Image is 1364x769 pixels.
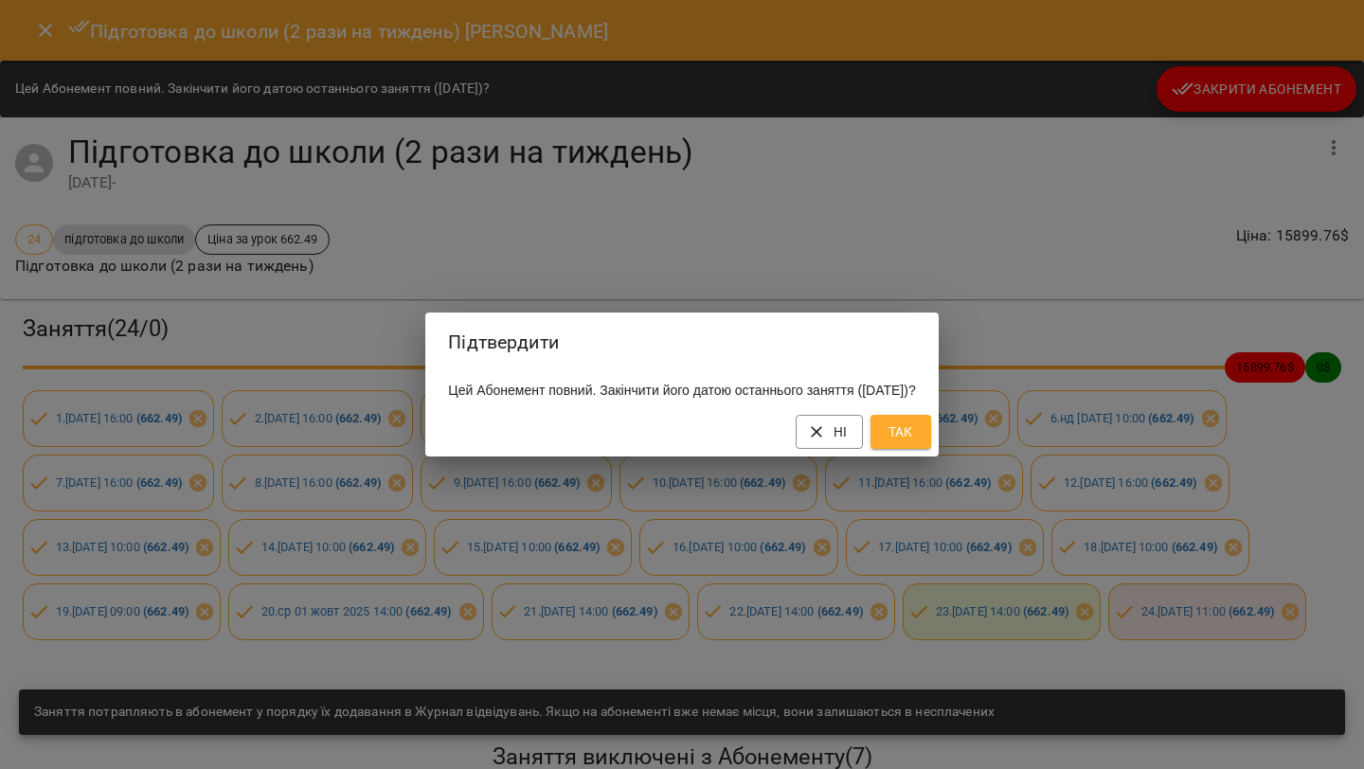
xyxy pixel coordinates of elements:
span: Так [886,420,916,443]
div: Цей Абонемент повний. Закінчити його датою останнього заняття ([DATE])? [425,373,938,407]
span: Ні [811,420,848,443]
button: Так [870,415,931,449]
button: Ні [796,415,863,449]
h2: Підтвердити [448,328,915,357]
